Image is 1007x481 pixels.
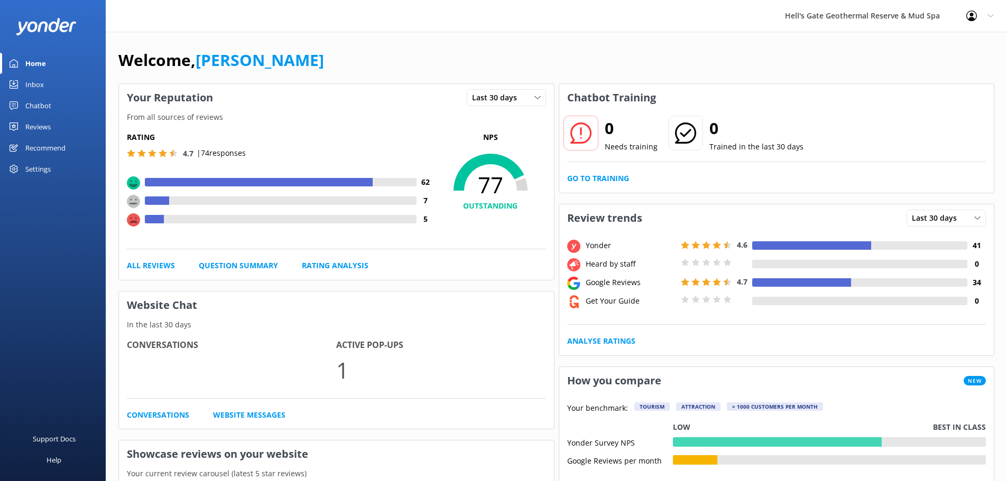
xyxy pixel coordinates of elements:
p: Your current review carousel (latest 5 star reviews) [119,468,554,479]
h1: Welcome, [118,48,324,73]
div: Chatbot [25,95,51,116]
div: Help [47,449,61,470]
p: NPS [435,131,546,143]
a: Rating Analysis [302,260,368,271]
div: Yonder Survey NPS [567,437,673,447]
p: Trained in the last 30 days [709,141,803,153]
h3: Showcase reviews on your website [119,440,554,468]
div: Tourism [634,402,670,411]
h3: Review trends [559,204,650,232]
span: 4.7 [737,277,747,287]
h3: How you compare [559,367,669,394]
span: New [964,376,986,385]
h4: Active Pop-ups [336,338,546,352]
a: Conversations [127,409,189,421]
span: Last 30 days [912,212,963,224]
span: 4.7 [183,148,193,158]
p: Low [673,421,690,433]
p: Best in class [933,421,986,433]
div: Heard by staff [583,258,678,270]
h4: 62 [417,176,435,188]
p: | 74 responses [197,147,246,159]
p: Needs training [605,141,658,153]
div: Inbox [25,74,44,95]
h4: 0 [967,295,986,307]
div: Get Your Guide [583,295,678,307]
div: Settings [25,158,51,180]
div: Recommend [25,137,66,158]
h3: Your Reputation [119,84,221,111]
div: > 1000 customers per month [727,402,823,411]
div: Support Docs [33,428,76,449]
a: Go to Training [567,173,629,184]
div: Home [25,53,46,74]
p: In the last 30 days [119,319,554,331]
h4: 7 [417,195,435,206]
h4: OUTSTANDING [435,200,546,212]
h4: 0 [967,258,986,270]
div: Yonder [583,240,678,251]
a: Website Messages [213,409,285,421]
span: Last 30 days [472,92,523,103]
h4: 41 [967,240,986,251]
div: Reviews [25,116,51,137]
h4: 34 [967,277,986,288]
h4: 5 [417,213,435,225]
p: From all sources of reviews [119,111,554,123]
h2: 0 [605,116,658,141]
h3: Chatbot Training [559,84,664,111]
h2: 0 [709,116,803,141]
span: 4.6 [737,240,747,250]
p: Your benchmark: [567,402,628,415]
p: 1 [336,352,546,388]
img: yonder-white-logo.png [16,18,77,35]
a: Question Summary [199,260,278,271]
div: Google Reviews per month [567,455,673,465]
a: All Reviews [127,260,175,271]
div: Attraction [676,402,720,411]
a: [PERSON_NAME] [196,49,324,71]
h5: Rating [127,131,435,143]
a: Analyse Ratings [567,335,635,347]
h4: Conversations [127,338,336,352]
div: Google Reviews [583,277,678,288]
h3: Website Chat [119,291,554,319]
span: 77 [435,172,546,198]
